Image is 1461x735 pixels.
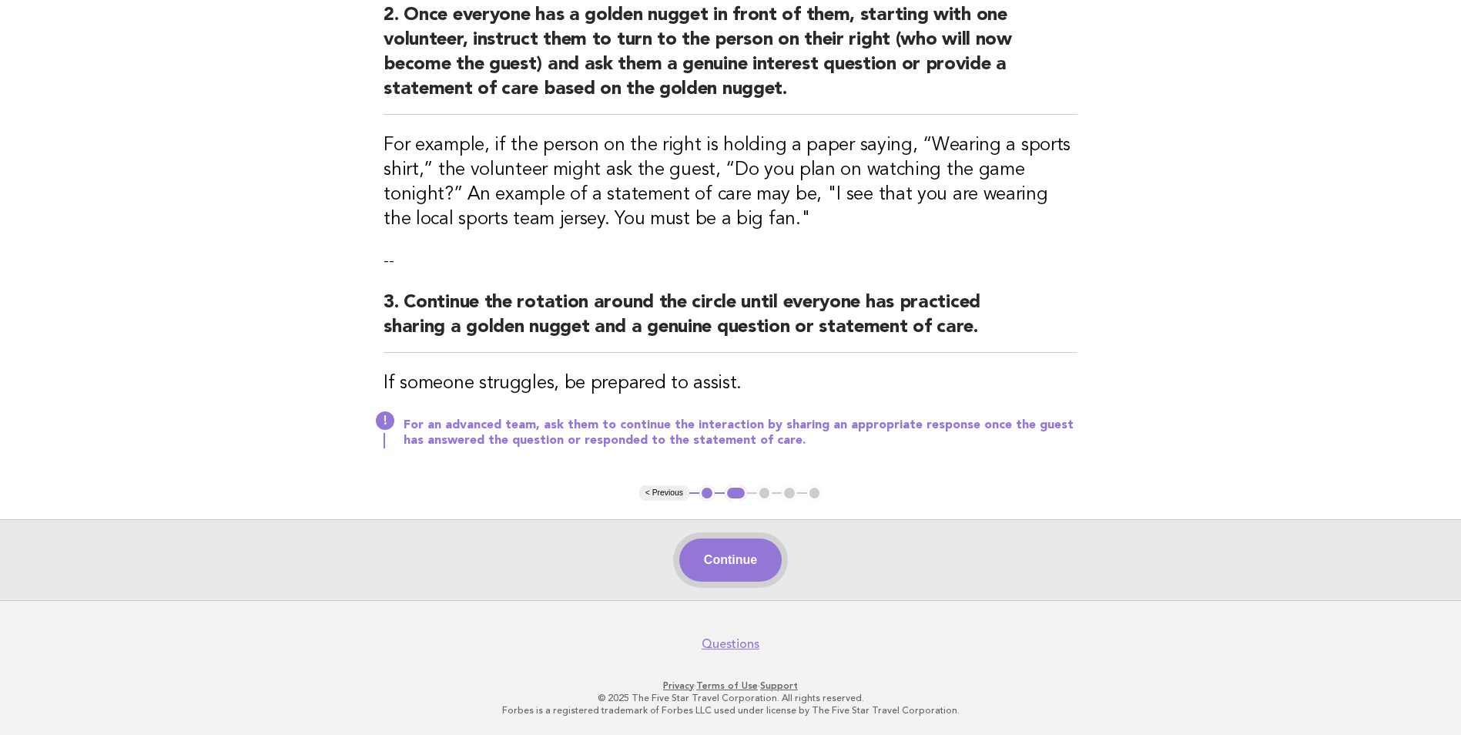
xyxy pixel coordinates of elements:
[260,692,1202,704] p: © 2025 The Five Star Travel Corporation. All rights reserved.
[384,3,1077,115] h2: 2. Once everyone has a golden nugget in front of them, starting with one volunteer, instruct them...
[679,539,782,582] button: Continue
[404,418,1077,448] p: For an advanced team, ask them to continue the interaction by sharing an appropriate response onc...
[384,133,1077,232] h3: For example, if the person on the right is holding a paper saying, “Wearing a sports shirt,” the ...
[260,704,1202,717] p: Forbes is a registered trademark of Forbes LLC used under license by The Five Star Travel Corpora...
[702,636,759,652] a: Questions
[384,371,1077,396] h3: If someone struggles, be prepared to assist.
[663,680,694,691] a: Privacy
[384,250,1077,272] p: --
[760,680,798,691] a: Support
[696,680,758,691] a: Terms of Use
[699,485,715,501] button: 1
[384,290,1077,353] h2: 3. Continue the rotation around the circle until everyone has practiced sharing a golden nugget a...
[260,680,1202,692] p: · ·
[725,485,747,501] button: 2
[639,485,689,501] button: < Previous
